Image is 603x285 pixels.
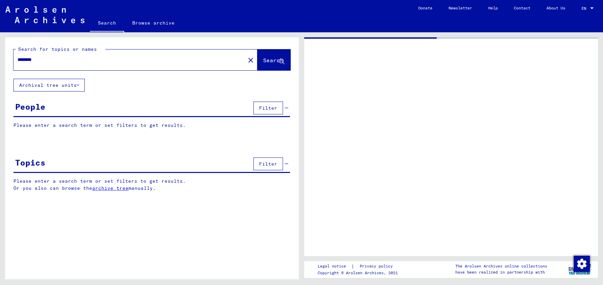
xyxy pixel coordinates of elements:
mat-label: Search for topics or names [18,46,97,52]
div: | [318,263,401,270]
a: archive tree [92,185,129,191]
a: Legal notice [318,263,351,270]
img: yv_logo.png [567,261,592,278]
img: Arolsen_neg.svg [5,6,84,23]
span: Search [263,57,283,64]
mat-icon: close [247,56,255,64]
p: have been realized in partnership with [455,269,547,275]
button: Archival tree units [13,79,85,92]
button: Search [257,49,290,70]
p: Please enter a search term or set filters to get results. [13,122,290,129]
p: Copyright © Arolsen Archives, 2021 [318,270,401,276]
button: Clear [244,53,257,67]
span: Filter [259,161,277,167]
span: EN [581,6,589,11]
div: Topics [15,156,45,169]
img: Change consent [574,256,590,272]
p: The Arolsen Archives online collections [455,263,547,269]
span: Filter [259,105,277,111]
div: People [15,101,45,113]
a: Browse archive [124,15,183,31]
button: Filter [253,102,283,114]
a: Privacy policy [354,263,401,270]
p: Please enter a search term or set filters to get results. Or you also can browse the manually. [13,178,290,192]
a: Search [90,15,124,32]
button: Filter [253,157,283,170]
